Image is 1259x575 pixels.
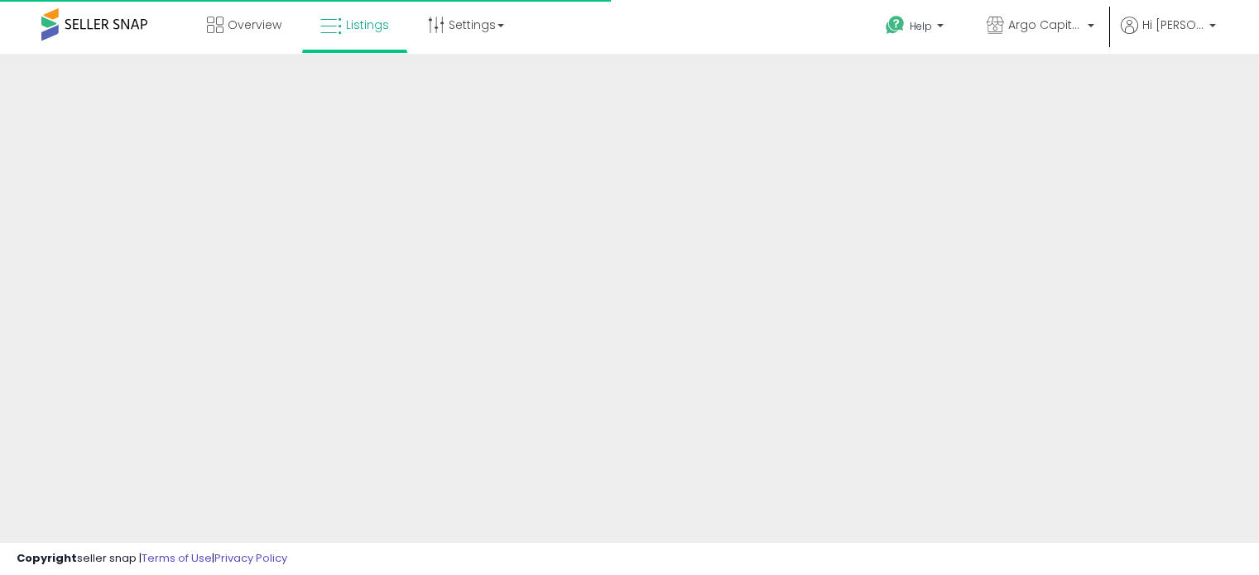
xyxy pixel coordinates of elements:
a: Help [872,2,960,54]
span: Overview [228,17,281,33]
strong: Copyright [17,550,77,566]
span: Help [910,19,932,33]
a: Privacy Policy [214,550,287,566]
span: Listings [346,17,389,33]
div: seller snap | | [17,551,287,567]
a: Terms of Use [142,550,212,566]
a: Hi [PERSON_NAME] [1121,17,1216,54]
i: Get Help [885,15,906,36]
span: Hi [PERSON_NAME] [1142,17,1204,33]
span: Argo Capital Holdings, LLLC [1008,17,1083,33]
